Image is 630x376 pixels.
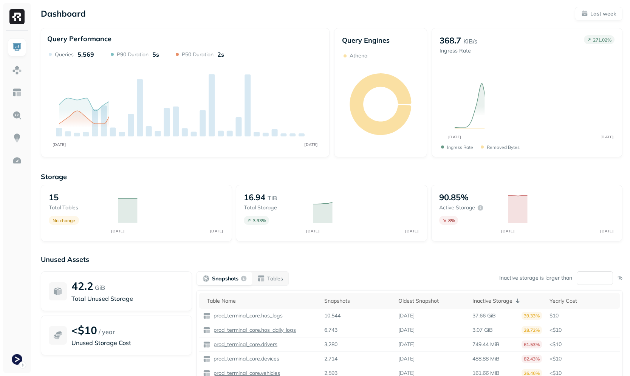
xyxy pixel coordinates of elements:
[212,275,238,282] p: Snapshots
[77,51,94,58] p: 5,569
[522,355,542,363] p: 82.43%
[12,65,22,75] img: Assets
[398,355,415,362] p: [DATE]
[99,327,115,336] p: / year
[41,255,622,264] p: Unused Assets
[550,297,616,305] div: Yearly Cost
[550,312,616,319] p: $10
[207,297,317,305] div: Table Name
[440,47,477,54] p: Ingress Rate
[618,274,622,282] p: %
[342,36,419,45] p: Query Engines
[448,135,461,139] tspan: [DATE]
[47,34,111,43] p: Query Performance
[405,229,418,233] tspan: [DATE]
[447,144,473,150] p: Ingress Rate
[211,326,296,334] a: prod_terminal_core.hos_daily_logs
[71,338,184,347] p: Unused Storage Cost
[398,341,415,348] p: [DATE]
[12,42,22,52] img: Dashboard
[439,192,469,203] p: 90.85%
[244,192,265,203] p: 16.94
[211,312,283,319] a: prod_terminal_core.hos_logs
[439,204,475,211] p: Active storage
[350,52,367,59] p: Athena
[217,51,224,58] p: 2s
[212,341,277,348] p: prod_terminal_core.drivers
[9,9,25,24] img: Ryft
[212,326,296,334] p: prod_terminal_core.hos_daily_logs
[522,312,542,320] p: 39.33%
[71,323,97,337] p: <$10
[324,297,391,305] div: Snapshots
[522,340,542,348] p: 61.53%
[95,283,105,292] p: GiB
[550,326,616,334] p: <$10
[472,355,500,362] p: 488.88 MiB
[398,326,415,334] p: [DATE]
[71,279,93,292] p: 42.2
[53,142,66,147] tspan: [DATE]
[267,275,283,282] p: Tables
[593,37,611,43] p: 271.02 %
[41,172,622,181] p: Storage
[324,312,341,319] p: 10,544
[304,142,317,147] tspan: [DATE]
[398,297,465,305] div: Oldest Snapshot
[502,229,515,233] tspan: [DATE]
[550,341,616,348] p: <$10
[472,297,512,305] p: Inactive Storage
[41,8,86,19] p: Dashboard
[212,355,279,362] p: prod_terminal_core.devices
[253,218,266,223] p: 3.93 %
[152,51,159,58] p: 5s
[12,133,22,143] img: Insights
[448,218,455,223] p: 8 %
[324,341,337,348] p: 3,280
[472,312,496,319] p: 37.66 GiB
[55,51,74,58] p: Queries
[306,229,319,233] tspan: [DATE]
[463,37,477,46] p: KiB/s
[182,51,214,58] p: P50 Duration
[575,7,622,20] button: Last week
[590,10,616,17] p: Last week
[117,51,149,58] p: P90 Duration
[12,354,22,365] img: Terminal
[550,355,616,362] p: <$10
[211,355,279,362] a: prod_terminal_core.devices
[210,229,223,233] tspan: [DATE]
[203,355,211,363] img: table
[472,326,493,334] p: 3.07 GiB
[600,229,613,233] tspan: [DATE]
[53,218,75,223] p: No change
[324,326,337,334] p: 6,743
[203,341,211,348] img: table
[12,110,22,120] img: Query Explorer
[211,341,277,348] a: prod_terminal_core.drivers
[12,156,22,166] img: Optimization
[601,135,614,139] tspan: [DATE]
[111,229,124,233] tspan: [DATE]
[472,341,500,348] p: 749.44 MiB
[268,193,277,203] p: TiB
[499,274,572,282] p: Inactive storage is larger than
[203,312,211,320] img: table
[203,326,211,334] img: table
[487,144,520,150] p: Removed bytes
[324,355,337,362] p: 2,714
[212,312,283,319] p: prod_terminal_core.hos_logs
[49,204,110,211] p: Total tables
[71,294,184,303] p: Total Unused Storage
[12,88,22,97] img: Asset Explorer
[440,35,461,46] p: 368.7
[398,312,415,319] p: [DATE]
[49,192,59,203] p: 15
[244,204,305,211] p: Total storage
[522,326,542,334] p: 28.72%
